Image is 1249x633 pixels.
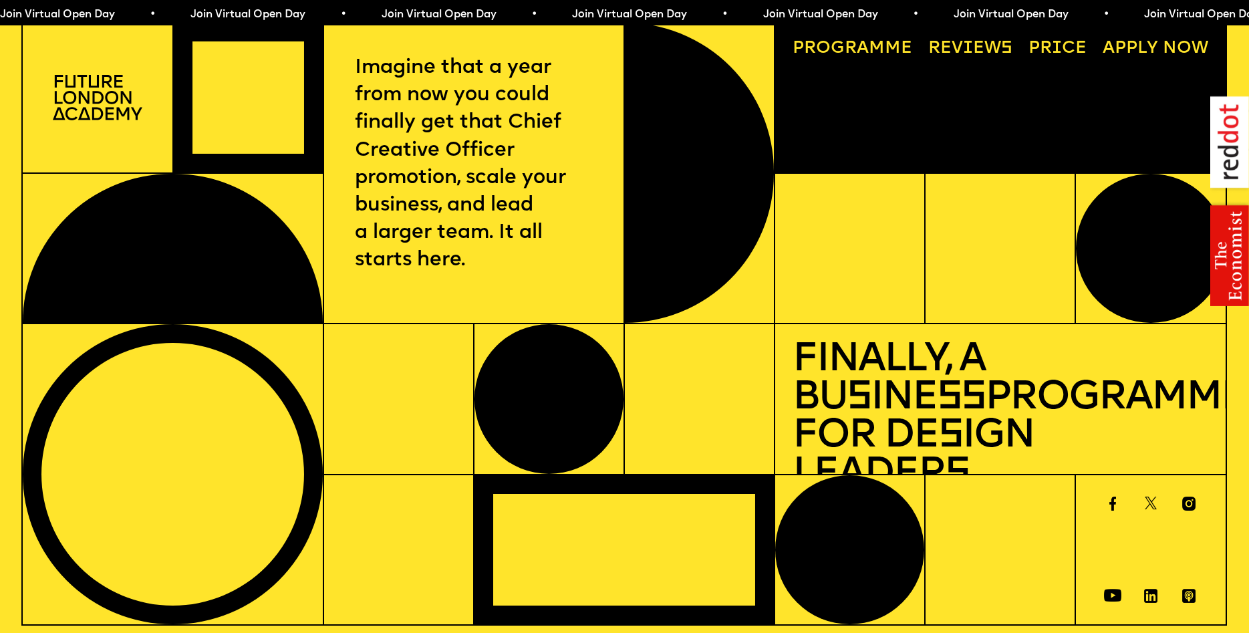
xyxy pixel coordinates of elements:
[847,378,871,418] span: s
[1103,40,1115,57] span: A
[937,378,985,418] span: ss
[857,40,869,57] span: a
[920,31,1021,66] a: Reviews
[913,9,919,20] span: •
[150,9,156,20] span: •
[1103,9,1109,20] span: •
[784,31,921,66] a: Programme
[722,9,728,20] span: •
[945,455,969,495] span: s
[793,342,1208,493] h1: Finally, a Bu ine Programme for De ign Leader
[340,9,346,20] span: •
[938,416,962,457] span: s
[355,54,592,274] p: Imagine that a year from now you could finally get that Chief Creative Officer promotion, scale y...
[1020,31,1095,66] a: Price
[1094,31,1217,66] a: Apply now
[531,9,537,20] span: •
